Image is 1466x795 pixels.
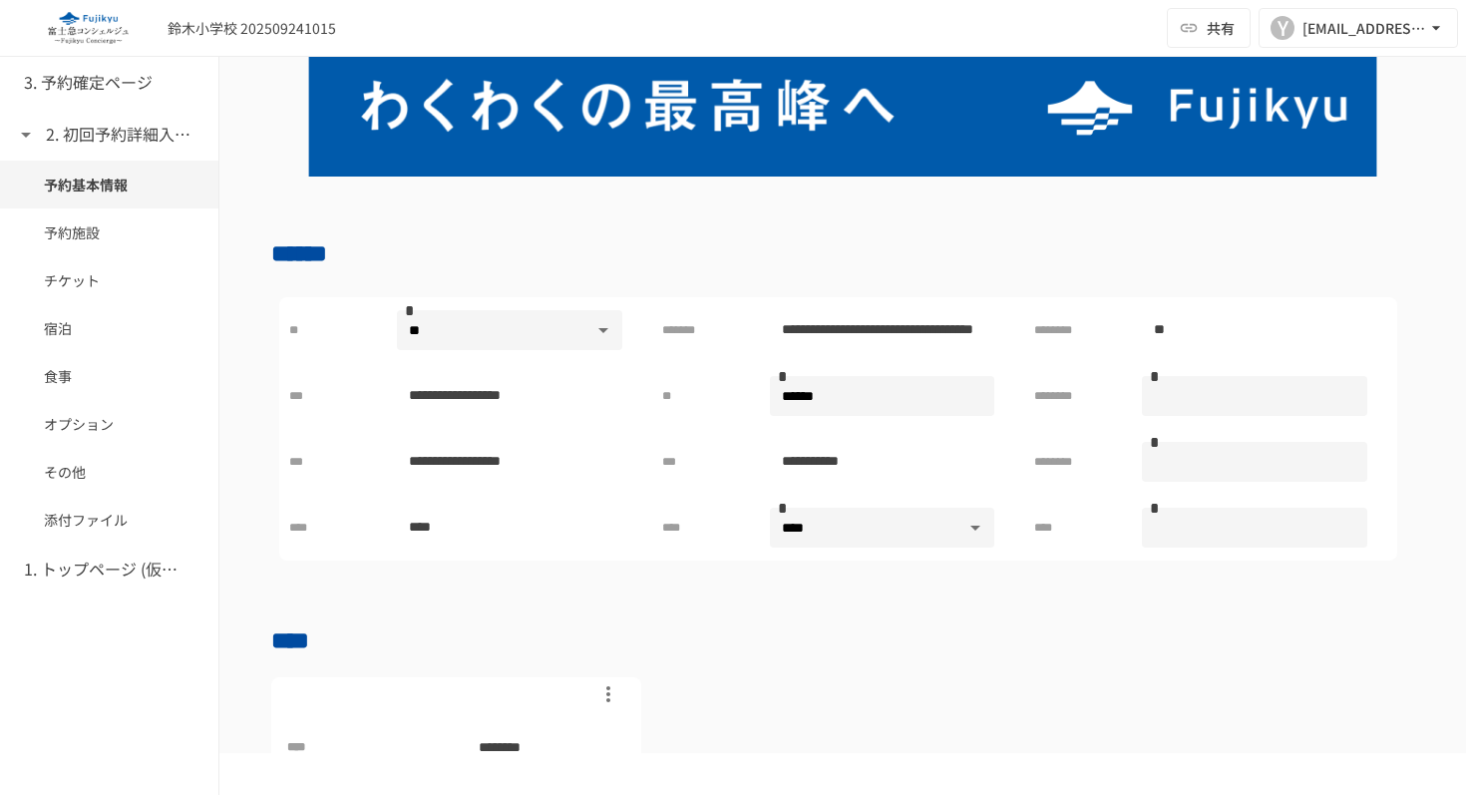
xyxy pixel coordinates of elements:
h6: 3. 予約確定ページ [24,70,153,96]
span: 添付ファイル [44,509,175,531]
div: 鈴木小学校 202509241015 [168,18,336,39]
button: 共有 [1167,8,1251,48]
div: Y [1271,16,1294,40]
button: Y[EMAIL_ADDRESS][DOMAIN_NAME] [1259,8,1458,48]
span: 食事 [44,365,175,387]
span: チケット [44,269,175,291]
span: その他 [44,461,175,483]
span: 宿泊 [44,317,175,339]
h6: 2. 初回予約詳細入力ページ [46,122,205,148]
span: 予約基本情報 [44,174,175,196]
span: オプション [44,413,175,435]
span: 共有 [1207,17,1235,39]
h6: 1. トップページ (仮予約一覧) [24,557,183,583]
span: 予約施設 [44,221,175,243]
div: [EMAIL_ADDRESS][DOMAIN_NAME] [1302,16,1426,41]
img: eQeGXtYPV2fEKIA3pizDiVdzO5gJTl2ahLbsPaD2E4R [24,12,152,44]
